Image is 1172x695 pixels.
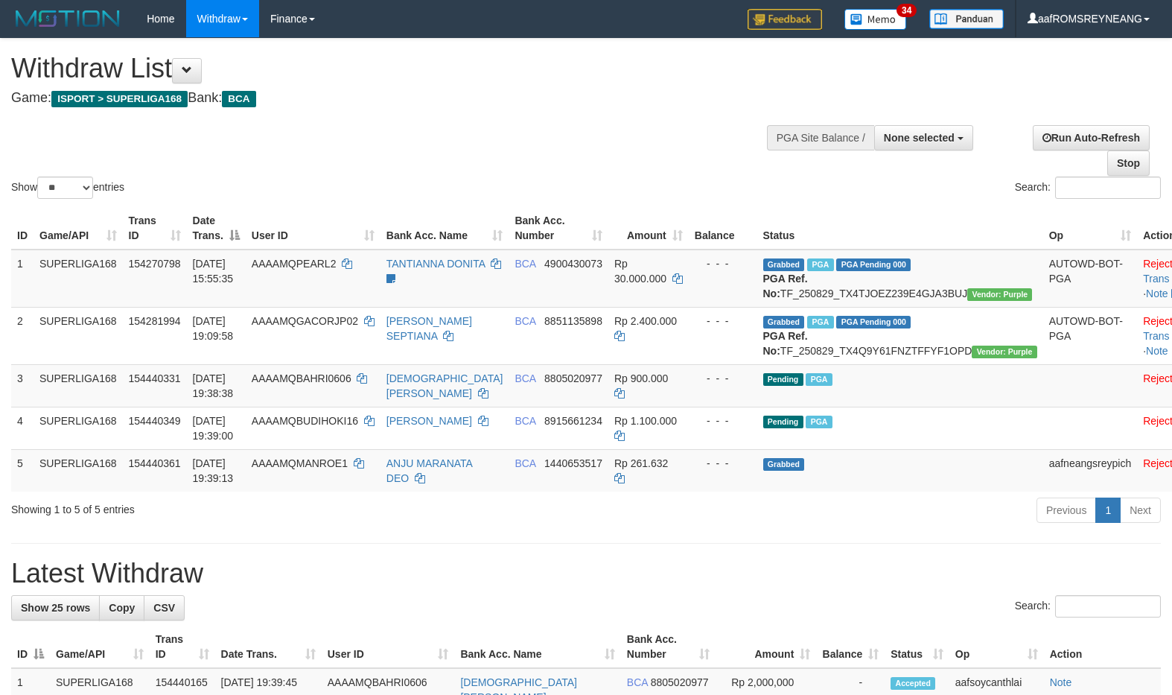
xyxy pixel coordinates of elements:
[129,415,181,427] span: 154440349
[386,372,503,399] a: [DEMOGRAPHIC_DATA][PERSON_NAME]
[37,177,93,199] select: Showentries
[614,372,668,384] span: Rp 900.000
[515,415,535,427] span: BCA
[884,132,955,144] span: None selected
[11,449,34,492] td: 5
[627,676,648,688] span: BCA
[11,307,34,364] td: 2
[1120,498,1161,523] a: Next
[386,457,472,484] a: ANJU MARANATA DEO
[34,449,123,492] td: SUPERLIGA168
[454,626,620,668] th: Bank Acc. Name: activate to sort column ascending
[1107,150,1150,176] a: Stop
[1146,345,1168,357] a: Note
[153,602,175,614] span: CSV
[11,364,34,407] td: 3
[144,595,185,621] a: CSV
[544,372,602,384] span: Copy 8805020977 to clipboard
[844,9,907,30] img: Button%20Memo.svg
[129,258,181,270] span: 154270798
[891,677,935,690] span: Accepted
[193,372,234,399] span: [DATE] 19:38:38
[34,364,123,407] td: SUPERLIGA168
[763,273,808,299] b: PGA Ref. No:
[1043,307,1138,364] td: AUTOWD-BOT-PGA
[252,372,351,384] span: AAAAMQBAHRI0606
[1050,676,1072,688] a: Note
[386,415,472,427] a: [PERSON_NAME]
[99,595,144,621] a: Copy
[689,207,757,250] th: Balance
[836,258,911,271] span: PGA Pending
[967,288,1032,301] span: Vendor URL: https://trx4.1velocity.biz
[614,315,677,327] span: Rp 2.400.000
[695,314,751,329] div: - - -
[109,602,135,614] span: Copy
[386,258,485,270] a: TANTIANNA DONITA
[544,415,602,427] span: Copy 8915661234 to clipboard
[763,373,803,386] span: Pending
[806,416,832,428] span: Marked by aafsoycanthlai
[129,457,181,469] span: 154440361
[614,457,668,469] span: Rp 261.632
[1055,177,1161,199] input: Search:
[129,372,181,384] span: 154440331
[11,250,34,308] td: 1
[885,626,949,668] th: Status: activate to sort column ascending
[614,415,677,427] span: Rp 1.100.000
[1043,449,1138,492] td: aafneangsreypich
[763,316,805,329] span: Grabbed
[515,372,535,384] span: BCA
[11,177,124,199] label: Show entries
[11,595,100,621] a: Show 25 rows
[34,207,123,250] th: Game/API: activate to sort column ascending
[544,315,602,327] span: Copy 8851135898 to clipboard
[763,258,805,271] span: Grabbed
[621,626,716,668] th: Bank Acc. Number: activate to sort column ascending
[252,258,337,270] span: AAAAMQPEARL2
[1043,250,1138,308] td: AUTOWD-BOT-PGA
[193,415,234,442] span: [DATE] 19:39:00
[767,125,874,150] div: PGA Site Balance /
[193,315,234,342] span: [DATE] 19:09:58
[695,256,751,271] div: - - -
[651,676,709,688] span: Copy 8805020977 to clipboard
[763,330,808,357] b: PGA Ref. No:
[252,415,358,427] span: AAAAMQBUDIHOKI16
[515,457,535,469] span: BCA
[1095,498,1121,523] a: 1
[1043,207,1138,250] th: Op: activate to sort column ascending
[252,315,358,327] span: AAAAMQGACORJP02
[515,258,535,270] span: BCA
[11,626,50,668] th: ID: activate to sort column descending
[695,456,751,471] div: - - -
[187,207,246,250] th: Date Trans.: activate to sort column descending
[222,91,255,107] span: BCA
[807,316,833,329] span: Marked by aafnonsreyleab
[51,91,188,107] span: ISPORT > SUPERLIGA168
[50,626,150,668] th: Game/API: activate to sort column ascending
[544,457,602,469] span: Copy 1440653517 to clipboard
[11,559,1161,588] h1: Latest Withdraw
[150,626,215,668] th: Trans ID: activate to sort column ascending
[21,602,90,614] span: Show 25 rows
[763,416,803,428] span: Pending
[215,626,322,668] th: Date Trans.: activate to sort column ascending
[763,458,805,471] span: Grabbed
[807,258,833,271] span: Marked by aafmaleo
[34,307,123,364] td: SUPERLIGA168
[1146,288,1168,299] a: Note
[716,626,817,668] th: Amount: activate to sort column ascending
[1015,177,1161,199] label: Search:
[757,307,1043,364] td: TF_250829_TX4Q9Y61FNZTFFYF1OPD
[1033,125,1150,150] a: Run Auto-Refresh
[748,9,822,30] img: Feedback.jpg
[544,258,602,270] span: Copy 4900430073 to clipboard
[515,315,535,327] span: BCA
[11,91,766,106] h4: Game: Bank:
[757,250,1043,308] td: TF_250829_TX4TJOEZ239E4GJA3BUJ
[929,9,1004,29] img: panduan.png
[193,457,234,484] span: [DATE] 19:39:13
[11,54,766,83] h1: Withdraw List
[193,258,234,285] span: [DATE] 15:55:35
